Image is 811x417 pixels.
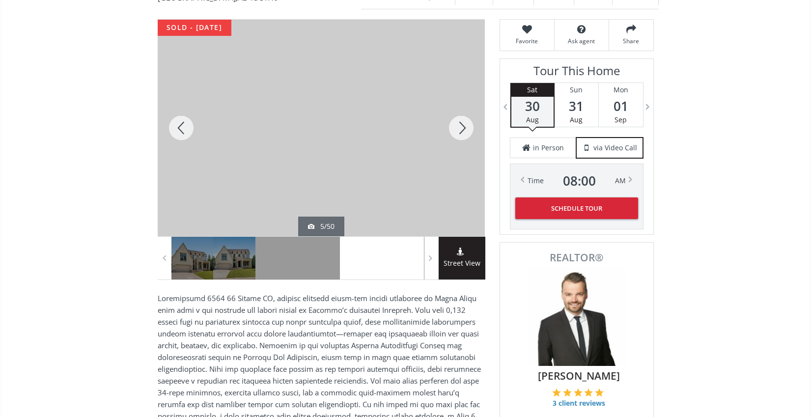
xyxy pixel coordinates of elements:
span: REALTOR® [511,252,643,263]
div: 1708 23 Street SW Calgary, AB T3C1H6 - Photo 5 of 50 [158,20,485,236]
span: Street View [439,258,485,269]
h3: Tour This Home [510,64,643,83]
div: Mon [599,83,643,97]
img: 4 of 5 stars [584,388,593,397]
img: 3 of 5 stars [574,388,583,397]
button: Schedule Tour [515,197,638,219]
img: Photo of Tyler Remington [528,268,626,366]
span: [PERSON_NAME] [516,368,643,383]
div: Sun [555,83,598,97]
span: Favorite [505,37,549,45]
div: Time AM [528,174,626,188]
div: Sat [511,83,554,97]
div: 5/50 [308,222,335,231]
img: 5 of 5 stars [595,388,604,397]
span: via Video Call [593,143,637,153]
img: 2 of 5 stars [563,388,572,397]
span: Ask agent [559,37,604,45]
img: 1 of 5 stars [552,388,561,397]
span: 01 [599,99,643,113]
span: Sep [615,115,627,124]
span: 3 client reviews [552,398,606,408]
span: Aug [570,115,583,124]
span: Share [614,37,648,45]
span: 30 [511,99,554,113]
span: 31 [555,99,598,113]
div: sold - [DATE] [158,20,231,36]
span: 08 : 00 [563,174,596,188]
span: in Person [533,143,564,153]
span: Aug [526,115,539,124]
